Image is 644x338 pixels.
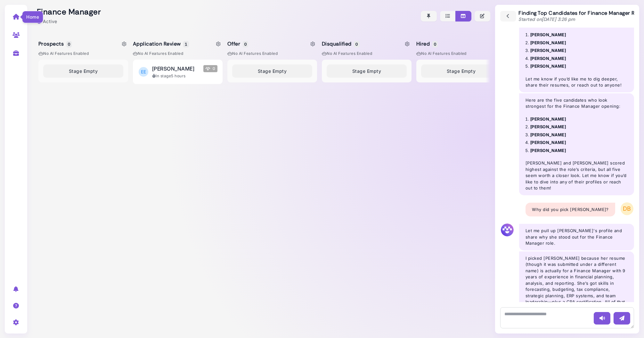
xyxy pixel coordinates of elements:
strong: [PERSON_NAME] [530,116,566,122]
strong: [PERSON_NAME] [530,56,566,61]
span: Stage Empty [258,68,287,74]
div: Active [37,18,57,25]
span: 0 [66,41,72,47]
span: Stage Empty [352,68,381,74]
span: No AI Features enabled [227,51,278,56]
span: No AI Features enabled [133,51,183,56]
h5: Disqualified [322,41,359,47]
p: Let me pull up [PERSON_NAME]'s profile and share why she stood out for the Finance Manager role. [526,228,628,247]
span: Stage Empty [447,68,476,74]
h5: Hired [416,41,437,47]
span: No AI Features enabled [416,51,467,56]
h5: Offer [227,41,247,47]
strong: [PERSON_NAME] [530,63,566,69]
a: Home [6,8,26,25]
p: Let me know if you’d like me to dig deeper, share their resumes, or reach out to anyone! [526,76,628,89]
h2: Finance Manager [37,7,101,17]
strong: [PERSON_NAME] [530,148,566,153]
div: Why did you pick [PERSON_NAME]? [526,203,615,217]
strong: [PERSON_NAME] [530,132,566,137]
span: Stage Empty [69,68,98,74]
span: 0 [203,65,217,72]
span: 0 [354,41,359,47]
strong: [PERSON_NAME] [530,140,566,145]
strong: [PERSON_NAME] [530,124,566,129]
img: Megan Score [206,66,210,71]
span: 0 [432,41,438,47]
strong: [PERSON_NAME] [530,48,566,53]
div: In stage 5 hours [152,73,217,79]
div: Finding Top Candidates for Finance Manager Role [519,10,643,22]
span: EE [139,67,148,77]
span: 1 [183,41,189,47]
div: Home [22,11,43,23]
span: No AI Features enabled [38,51,89,56]
h5: Prospects [38,41,71,47]
p: Here are the five candidates who look strongest for the Finance Manager opening: [526,97,628,110]
span: Started on [519,16,576,22]
span: [PERSON_NAME] [152,65,194,72]
h5: Application Review [133,41,188,47]
p: I picked [PERSON_NAME] because her resume (though it was submitted under a different name) is act... [526,255,628,324]
p: [PERSON_NAME] and [PERSON_NAME] scored highest against the role’s criteria, but all five seem wor... [526,160,628,191]
strong: [PERSON_NAME] [530,32,566,37]
time: [DATE] 3:26 pm [542,16,575,22]
button: EE [PERSON_NAME] Megan Score 0 In stage5 hours [133,60,223,84]
span: No AI Features enabled [322,51,372,56]
span: 0 [243,41,248,47]
span: DB [621,202,633,215]
strong: [PERSON_NAME] [530,40,566,45]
